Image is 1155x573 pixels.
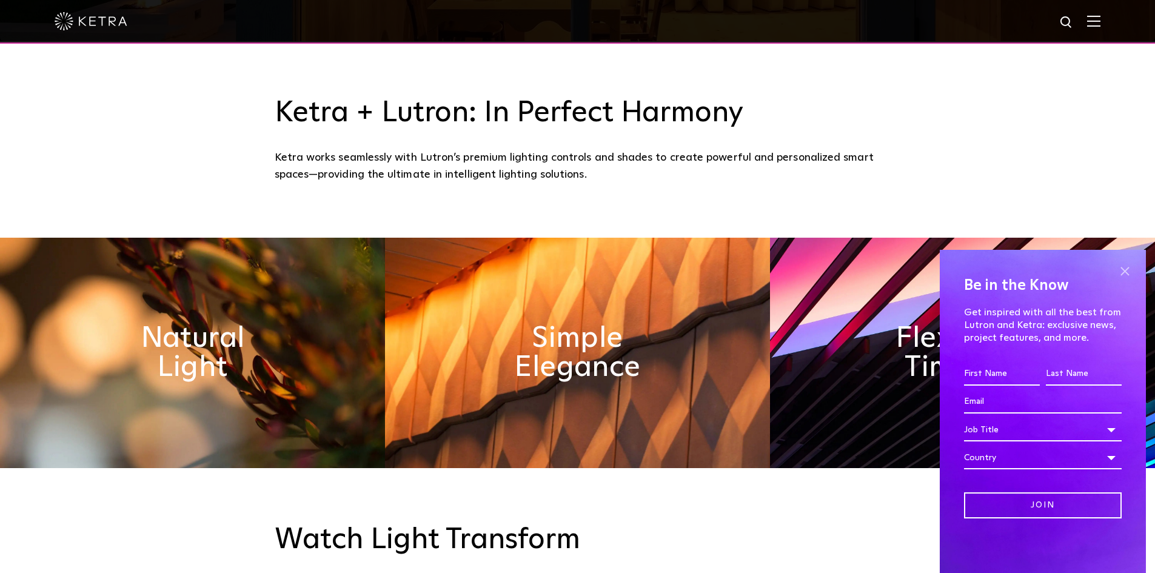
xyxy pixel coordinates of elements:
[101,324,283,382] h2: Natural Light
[275,149,881,184] div: Ketra works seamlessly with Lutron’s premium lighting controls and shades to create powerful and ...
[486,324,668,382] h2: Simple Elegance
[275,96,881,131] h3: Ketra + Lutron: In Perfect Harmony
[770,238,1155,468] img: flexible_timeless_ketra
[964,306,1122,344] p: Get inspired with all the best from Lutron and Ketra: exclusive news, project features, and more.
[964,363,1040,386] input: First Name
[1059,15,1074,30] img: search icon
[1087,15,1100,27] img: Hamburger%20Nav.svg
[964,390,1122,414] input: Email
[964,418,1122,441] div: Job Title
[275,523,881,558] h3: Watch Light Transform
[871,324,1053,382] h2: Flexible & Timeless
[385,238,770,468] img: simple_elegance
[964,274,1122,297] h4: Be in the Know
[1046,363,1122,386] input: Last Name
[964,492,1122,518] input: Join
[964,446,1122,469] div: Country
[55,12,127,30] img: ketra-logo-2019-white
